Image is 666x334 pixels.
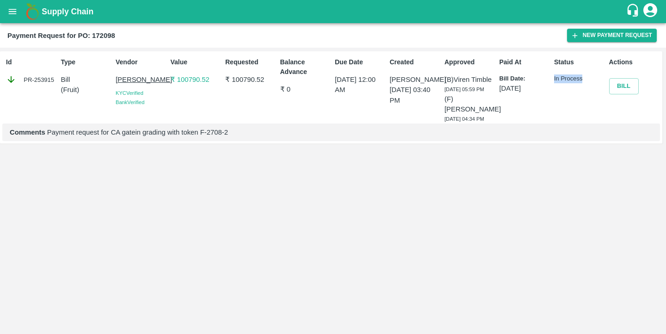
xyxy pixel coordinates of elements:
[23,2,42,21] img: logo
[499,74,550,83] p: Bill Date:
[335,57,386,67] p: Due Date
[444,74,495,85] p: (B) Viren Timble
[10,127,653,137] p: Payment request for CA gatein grading with token F-2708-2
[171,74,222,85] p: ₹ 100790.52
[42,7,93,16] b: Supply Chain
[10,129,45,136] b: Comments
[499,83,550,93] p: [DATE]
[225,57,276,67] p: Requested
[42,5,626,18] a: Supply Chain
[61,74,112,85] p: Bill
[116,99,144,105] span: Bank Verified
[554,74,605,83] p: In Process
[116,90,143,96] span: KYC Verified
[225,74,276,85] p: ₹ 100790.52
[116,74,166,85] p: [PERSON_NAME]
[171,57,222,67] p: Value
[6,57,57,67] p: Id
[390,85,441,105] p: [DATE] 03:40 PM
[280,57,331,77] p: Balance Advance
[61,57,112,67] p: Type
[567,29,657,42] button: New Payment Request
[116,57,166,67] p: Vendor
[61,85,112,95] p: ( Fruit )
[390,74,441,85] p: [PERSON_NAME]
[2,1,23,22] button: open drawer
[642,2,659,21] div: account of current user
[626,3,642,20] div: customer-support
[444,57,495,67] p: Approved
[609,78,639,94] button: Bill
[335,74,386,95] p: [DATE] 12:00 AM
[554,57,605,67] p: Status
[390,57,441,67] p: Created
[444,116,484,122] span: [DATE] 04:34 PM
[6,74,57,85] div: PR-253915
[280,84,331,94] p: ₹ 0
[444,94,495,115] p: (F) [PERSON_NAME]
[609,57,660,67] p: Actions
[7,32,115,39] b: Payment Request for PO: 172098
[499,57,550,67] p: Paid At
[444,87,484,92] span: [DATE] 05:59 PM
